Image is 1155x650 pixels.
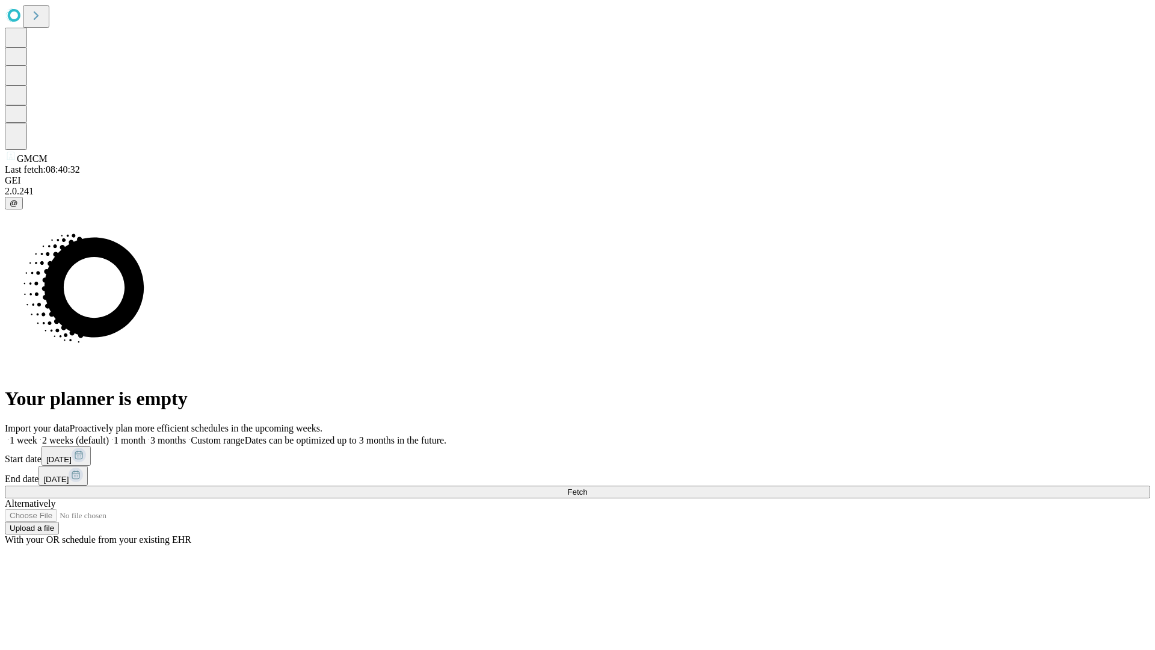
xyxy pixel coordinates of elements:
[38,466,88,486] button: [DATE]
[5,423,70,433] span: Import your data
[191,435,244,445] span: Custom range
[42,446,91,466] button: [DATE]
[150,435,186,445] span: 3 months
[10,199,18,208] span: @
[5,522,59,534] button: Upload a file
[5,388,1150,410] h1: Your planner is empty
[42,435,109,445] span: 2 weeks (default)
[70,423,322,433] span: Proactively plan more efficient schedules in the upcoming weeks.
[567,487,587,497] span: Fetch
[245,435,446,445] span: Dates can be optimized up to 3 months in the future.
[5,534,191,545] span: With your OR schedule from your existing EHR
[10,435,37,445] span: 1 week
[5,498,55,509] span: Alternatively
[5,164,80,175] span: Last fetch: 08:40:32
[5,446,1150,466] div: Start date
[5,186,1150,197] div: 2.0.241
[46,455,72,464] span: [DATE]
[5,466,1150,486] div: End date
[5,197,23,209] button: @
[114,435,146,445] span: 1 month
[43,475,69,484] span: [DATE]
[17,153,48,164] span: GMCM
[5,486,1150,498] button: Fetch
[5,175,1150,186] div: GEI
